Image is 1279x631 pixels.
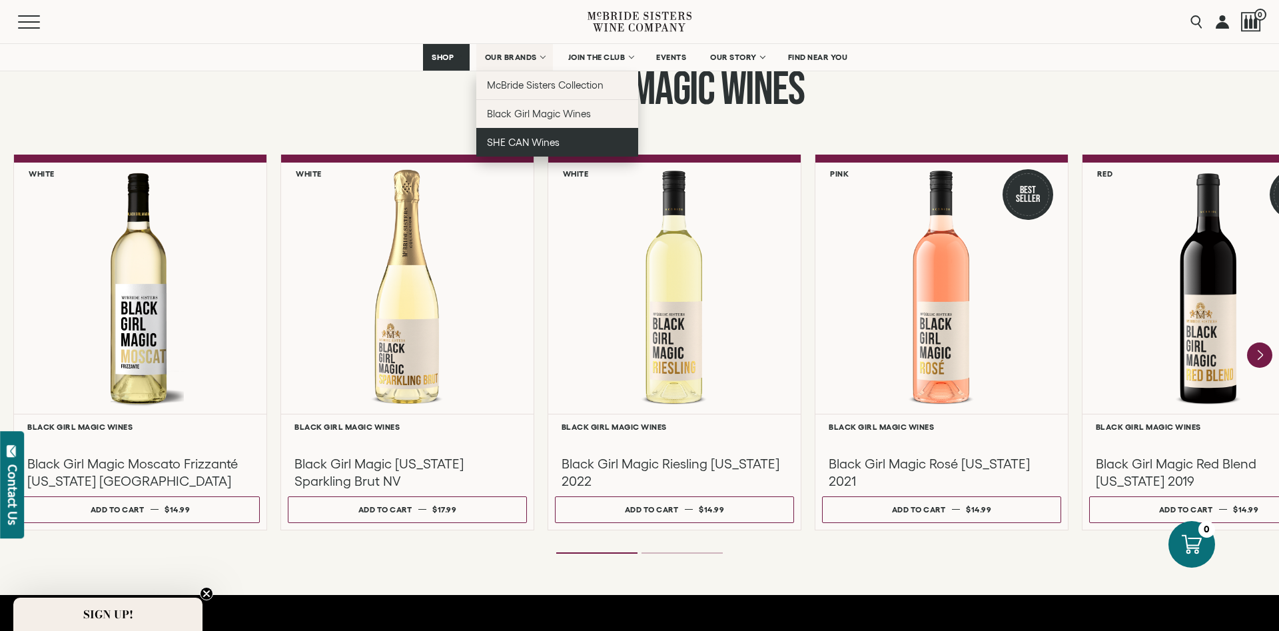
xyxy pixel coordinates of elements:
[83,606,133,622] span: SIGN UP!
[1097,169,1113,178] h6: Red
[562,422,787,431] h6: Black Girl Magic Wines
[27,455,253,490] h3: Black Girl Magic Moscato Frizzanté [US_STATE] [GEOGRAPHIC_DATA]
[432,53,454,62] span: SHOP
[548,155,801,530] a: White Black Girl Magic Riesling California Black Girl Magic Wines Black Girl Magic Riesling [US_S...
[788,53,848,62] span: FIND NEAR YOU
[165,505,190,514] span: $14.99
[476,71,638,99] a: McBride Sisters Collection
[485,53,537,62] span: OUR BRANDS
[710,53,757,62] span: OUR STORY
[641,552,723,554] li: Page dot 2
[1159,500,1213,519] div: Add to cart
[779,44,857,71] a: FIND NEAR YOU
[830,169,849,178] h6: Pink
[27,422,253,431] h6: Black Girl Magic Wines
[647,44,695,71] a: EVENTS
[656,53,686,62] span: EVENTS
[721,62,805,118] span: Wines
[631,62,715,118] span: Magic
[280,155,534,530] a: White Black Girl Magic California Sparkling Brut Black Girl Magic Wines Black Girl Magic [US_STAT...
[6,464,19,525] div: Contact Us
[556,552,638,554] li: Page dot 1
[432,505,456,514] span: $17.99
[1247,342,1272,368] button: Next
[13,155,267,530] a: White Black Girl Magic Moscato Frizzanté California NV Black Girl Magic Wines Black Girl Magic Mo...
[18,15,66,29] button: Mobile Menu Trigger
[822,496,1061,523] button: Add to cart $14.99
[1198,521,1215,538] div: 0
[29,169,55,178] h6: White
[699,505,724,514] span: $14.99
[568,53,626,62] span: JOIN THE CLUB
[91,500,145,519] div: Add to cart
[1254,9,1266,21] span: 0
[13,598,203,631] div: SIGN UP!Close teaser
[815,155,1068,530] a: Pink Best Seller Black Girl Magic Rosé California Black Girl Magic Wines Black Girl Magic Rosé [U...
[288,496,527,523] button: Add to cart $17.99
[829,422,1055,431] h6: Black Girl Magic Wines
[294,422,520,431] h6: Black Girl Magic Wines
[200,587,213,600] button: Close teaser
[1233,505,1258,514] span: $14.99
[21,496,260,523] button: Add to cart $14.99
[966,505,991,514] span: $14.99
[487,108,591,119] span: Black Girl Magic Wines
[476,128,638,157] a: SHE CAN Wines
[560,44,641,71] a: JOIN THE CLUB
[358,500,412,519] div: Add to cart
[294,455,520,490] h3: Black Girl Magic [US_STATE] Sparkling Brut NV
[476,44,553,71] a: OUR BRANDS
[829,455,1055,490] h3: Black Girl Magic Rosé [US_STATE] 2021
[701,44,773,71] a: OUR STORY
[562,455,787,490] h3: Black Girl Magic Riesling [US_STATE] 2022
[296,169,322,178] h6: White
[475,62,561,118] span: Black
[625,500,679,519] div: Add to cart
[487,137,560,148] span: SHE CAN Wines
[892,500,946,519] div: Add to cart
[476,99,638,128] a: Black Girl Magic Wines
[487,79,604,91] span: McBride Sisters Collection
[563,169,589,178] h6: White
[423,44,470,71] a: SHOP
[555,496,794,523] button: Add to cart $14.99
